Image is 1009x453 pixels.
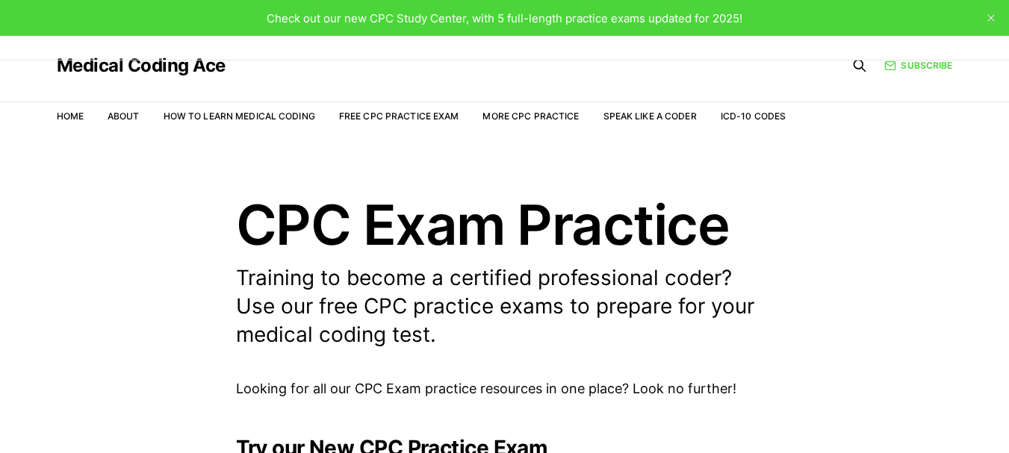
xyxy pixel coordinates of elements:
a: Home [57,110,84,122]
a: More CPC Practice [482,110,579,122]
a: ICD-10 Codes [721,110,786,122]
p: Training to become a certified professional coder? Use our free CPC practice exams to prepare for... [236,264,774,349]
a: Medical Coding Ace [57,57,226,75]
a: Free CPC Practice Exam [339,110,459,122]
button: close [979,6,1003,30]
p: Looking for all our CPC Exam practice resources in one place? Look no further! [236,378,774,400]
a: Subscribe [884,58,952,72]
iframe: portal-trigger [766,380,1009,453]
a: Speak Like a Coder [603,110,697,122]
span: Check out our new CPC Study Center, with 5 full-length practice exams updated for 2025! [267,11,742,25]
a: About [108,110,140,122]
h1: CPC Exam Practice [236,197,774,252]
a: How to Learn Medical Coding [164,110,315,122]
